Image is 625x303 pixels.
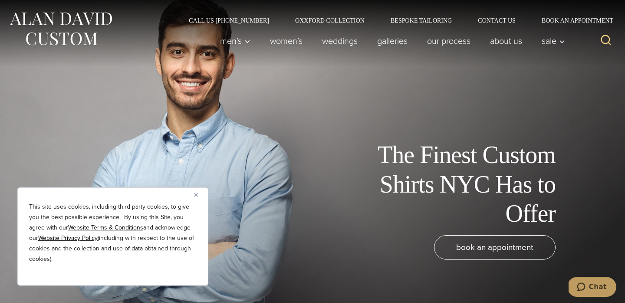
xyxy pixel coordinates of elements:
nav: Secondary Navigation [176,17,616,23]
a: Book an Appointment [529,17,616,23]
a: Bespoke Tailoring [378,17,465,23]
iframe: Opens a widget where you can chat to one of our agents [569,277,616,299]
img: Alan David Custom [9,10,113,48]
a: Galleries [368,32,418,50]
a: Website Terms & Conditions [68,223,143,232]
button: Men’s sub menu toggle [211,32,260,50]
button: Close [194,190,204,200]
a: book an appointment [434,235,556,260]
nav: Primary Navigation [211,32,570,50]
h1: The Finest Custom Shirts NYC Has to Offer [360,140,556,228]
p: This site uses cookies, including third party cookies, to give you the best possible experience. ... [29,202,197,264]
button: View Search Form [595,30,616,51]
button: Sale sub menu toggle [532,32,570,50]
a: Women’s [260,32,312,50]
a: weddings [312,32,368,50]
a: Oxxford Collection [282,17,378,23]
a: About Us [480,32,532,50]
a: Call Us [PHONE_NUMBER] [176,17,282,23]
span: book an appointment [456,241,533,253]
img: Close [194,193,198,197]
a: Contact Us [465,17,529,23]
a: Website Privacy Policy [38,233,98,243]
a: Our Process [418,32,480,50]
